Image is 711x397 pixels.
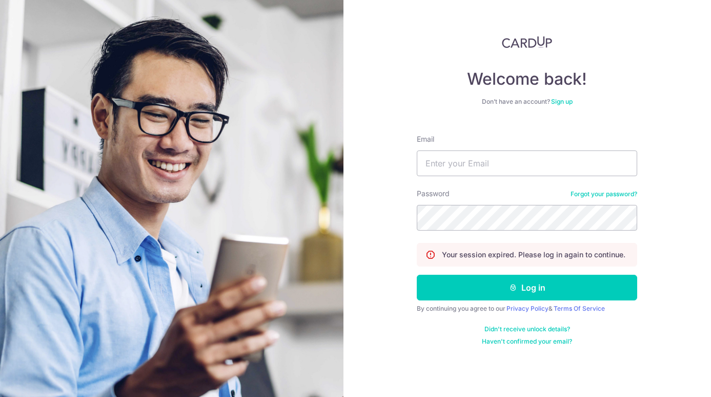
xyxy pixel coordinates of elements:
[502,36,552,48] img: CardUp Logo
[417,69,637,89] h4: Welcome back!
[571,190,637,198] a: Forgot your password?
[417,305,637,313] div: By continuing you agree to our &
[417,188,450,199] label: Password
[482,337,572,346] a: Haven't confirmed your email?
[551,98,573,105] a: Sign up
[417,275,637,300] button: Log in
[506,305,549,312] a: Privacy Policy
[417,150,637,176] input: Enter your Email
[417,134,434,144] label: Email
[417,98,637,106] div: Don’t have an account?
[484,325,570,333] a: Didn't receive unlock details?
[442,250,625,260] p: Your session expired. Please log in again to continue.
[554,305,605,312] a: Terms Of Service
